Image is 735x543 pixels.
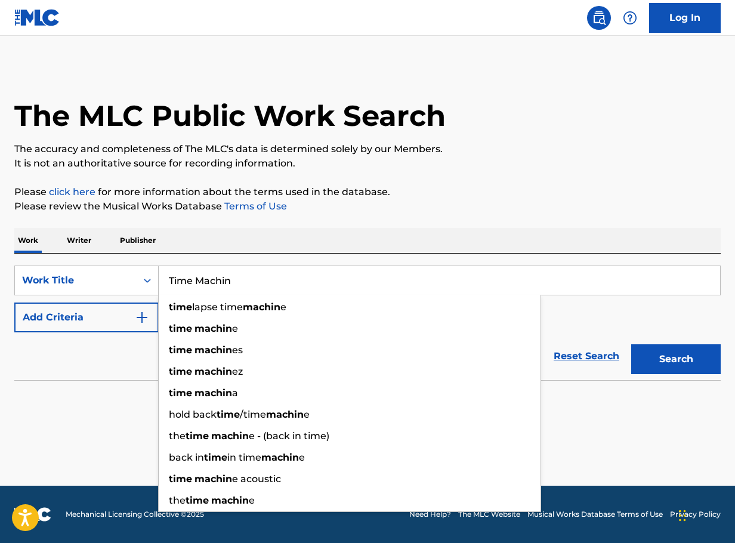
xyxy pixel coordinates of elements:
span: back in [169,452,204,463]
span: hold back [169,409,217,420]
form: Search Form [14,266,721,380]
span: e - (back in time) [249,430,329,442]
p: The accuracy and completeness of The MLC's data is determined solely by our Members. [14,142,721,156]
strong: machin [194,323,232,334]
span: e [299,452,305,463]
p: Writer [63,228,95,253]
span: Mechanical Licensing Collective © 2025 [66,509,204,520]
img: search [592,11,606,25]
a: Need Help? [409,509,451,520]
img: logo [14,507,51,522]
p: Work [14,228,42,253]
img: 9d2ae6d4665cec9f34b9.svg [135,310,149,325]
span: a [232,387,238,399]
div: Work Title [22,273,129,288]
img: help [623,11,637,25]
strong: machin [194,473,232,485]
span: es [232,344,243,356]
strong: machin [261,452,299,463]
strong: machin [243,301,280,313]
strong: time [169,301,192,313]
strong: time [169,366,192,377]
strong: time [169,473,192,485]
strong: machin [194,344,232,356]
span: the [169,430,186,442]
span: e [249,495,255,506]
span: the [169,495,186,506]
img: MLC Logo [14,9,60,26]
strong: machin [194,366,232,377]
strong: machin [194,387,232,399]
a: Public Search [587,6,611,30]
p: It is not an authoritative source for recording information. [14,156,721,171]
div: Help [618,6,642,30]
p: Publisher [116,228,159,253]
p: Please for more information about the terms used in the database. [14,185,721,199]
span: /time [240,409,266,420]
span: e acoustic [232,473,281,485]
div: Drag [679,498,686,533]
strong: machin [211,430,249,442]
span: ez [232,366,243,377]
a: click here [49,186,95,198]
strong: machin [266,409,304,420]
strong: time [186,495,209,506]
a: The MLC Website [458,509,520,520]
a: Log In [649,3,721,33]
a: Terms of Use [222,200,287,212]
a: Privacy Policy [670,509,721,520]
strong: time [186,430,209,442]
strong: time [169,387,192,399]
span: e [280,301,286,313]
a: Reset Search [548,343,625,369]
button: Add Criteria [14,303,159,332]
span: in time [227,452,261,463]
a: Musical Works Database Terms of Use [527,509,663,520]
span: e [232,323,238,334]
strong: machin [211,495,249,506]
button: Search [631,344,721,374]
strong: time [169,344,192,356]
strong: time [217,409,240,420]
span: lapse time [192,301,243,313]
h1: The MLC Public Work Search [14,98,446,134]
strong: time [169,323,192,334]
iframe: Chat Widget [675,486,735,543]
strong: time [204,452,227,463]
span: e [304,409,310,420]
p: Please review the Musical Works Database [14,199,721,214]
